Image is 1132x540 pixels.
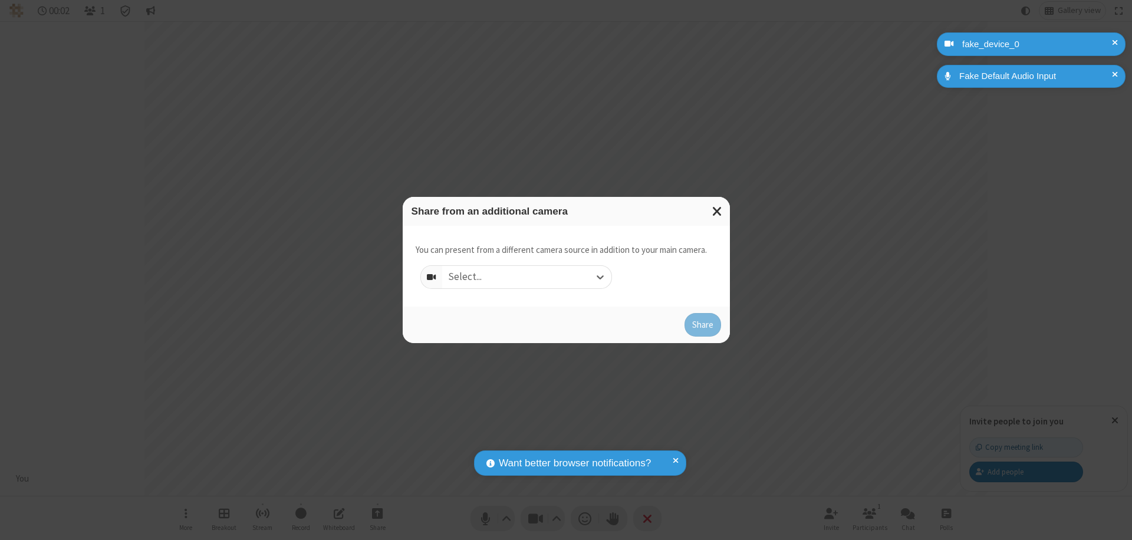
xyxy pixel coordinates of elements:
[412,206,721,217] h3: Share from an additional camera
[705,197,730,226] button: Close modal
[955,70,1117,83] div: Fake Default Audio Input
[416,243,707,257] p: You can present from a different camera source in addition to your main camera.
[958,38,1117,51] div: fake_device_0
[499,456,651,471] span: Want better browser notifications?
[685,313,721,337] button: Share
